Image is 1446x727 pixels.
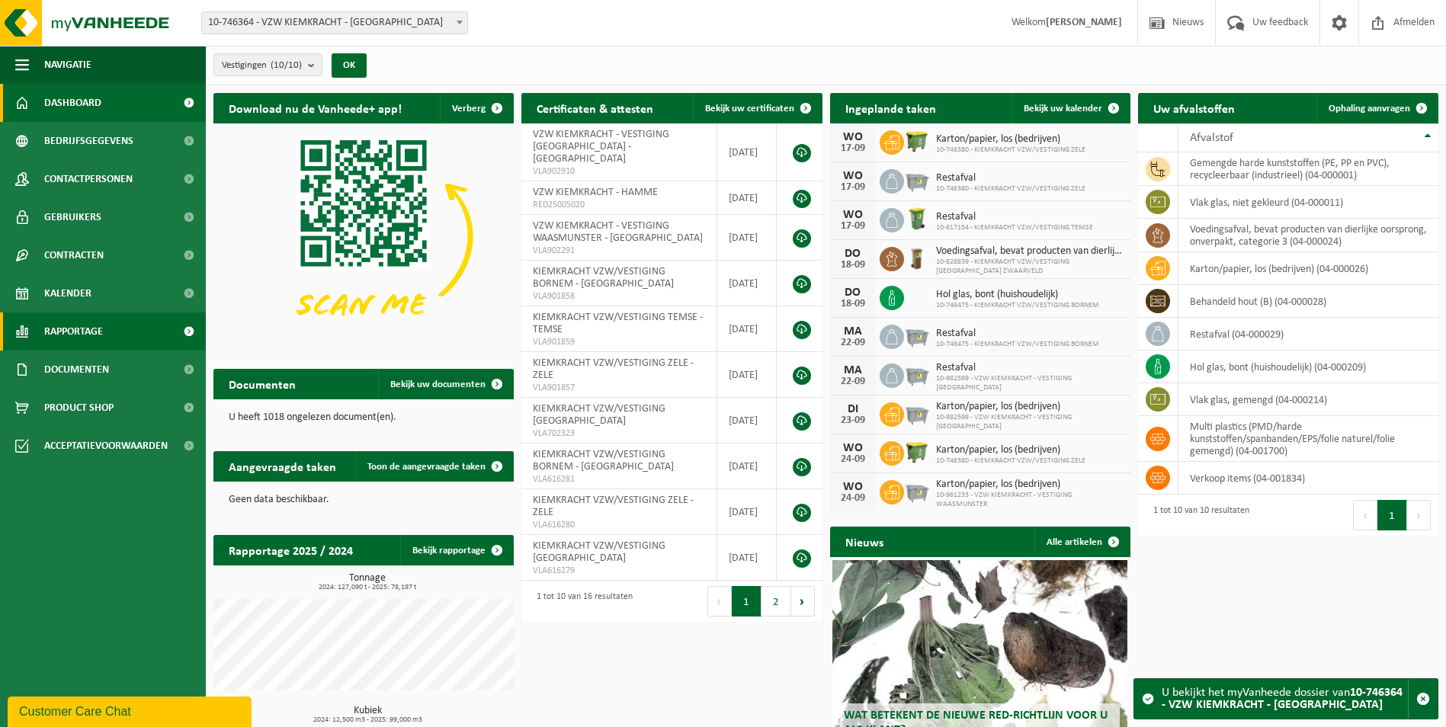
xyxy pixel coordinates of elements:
h2: Documenten [213,369,311,399]
span: 10-982599 - VZW KIEMKRACHT - VESTIGING [GEOGRAPHIC_DATA] [936,374,1123,392]
span: Restafval [936,328,1099,340]
img: WB-2500-GAL-GY-04 [904,167,930,193]
span: VLA901857 [533,382,704,394]
img: WB-2500-GAL-GY-01 [904,361,930,387]
button: 1 [1377,500,1407,530]
span: Bekijk uw documenten [390,380,486,389]
td: [DATE] [717,215,778,261]
div: WO [838,442,868,454]
span: Navigatie [44,46,91,84]
td: karton/papier, los (bedrijven) (04-000026) [1178,252,1438,285]
div: 23-09 [838,415,868,426]
div: DI [838,403,868,415]
div: 18-09 [838,260,868,271]
span: 10-746475 - KIEMKRACHT VZW/VESTIGING BORNEM [936,340,1099,349]
span: Ophaling aanvragen [1329,104,1410,114]
td: [DATE] [717,444,778,489]
img: WB-2500-GAL-GY-04 [904,322,930,348]
span: VLA902291 [533,245,704,257]
div: 17-09 [838,143,868,154]
span: Afvalstof [1190,132,1233,144]
span: 10-961233 - VZW KIEMKRACHT - VESTIGING WAASMUNSTER [936,491,1123,509]
a: Bekijk uw certificaten [693,93,821,123]
span: Bedrijfsgegevens [44,122,133,160]
span: 10-746364 - VZW KIEMKRACHT - HAMME [201,11,468,34]
td: voedingsafval, bevat producten van dierlijke oorsprong, onverpakt, categorie 3 (04-000024) [1178,219,1438,252]
strong: 10-746364 - VZW KIEMKRACHT - [GEOGRAPHIC_DATA] [1162,687,1403,711]
span: 10-746475 - KIEMKRACHT VZW/VESTIGING BORNEM [936,301,1099,310]
td: [DATE] [717,489,778,535]
span: Restafval [936,211,1093,223]
td: vlak glas, gemengd (04-000214) [1178,383,1438,416]
span: Bekijk uw kalender [1024,104,1102,114]
a: Ophaling aanvragen [1316,93,1437,123]
h3: Kubiek [221,706,514,724]
strong: [PERSON_NAME] [1046,17,1122,28]
span: KIEMKRACHT VZW/VESTIGING [GEOGRAPHIC_DATA] [533,540,665,564]
h2: Uw afvalstoffen [1138,93,1250,123]
a: Toon de aangevraagde taken [355,451,512,482]
h2: Rapportage 2025 / 2024 [213,535,368,565]
div: MA [838,325,868,338]
span: Dashboard [44,84,101,122]
span: 10-982599 - VZW KIEMKRACHT - VESTIGING [GEOGRAPHIC_DATA] [936,413,1123,431]
td: [DATE] [717,352,778,398]
div: 1 tot 10 van 10 resultaten [1146,498,1249,532]
button: 1 [732,586,761,617]
span: Vestigingen [222,54,302,77]
h2: Nieuws [830,527,899,556]
iframe: chat widget [8,693,255,727]
a: Bekijk uw documenten [378,369,512,399]
span: Product Shop [44,389,114,427]
h2: Certificaten & attesten [521,93,668,123]
span: KIEMKRACHT VZW/VESTIGING [GEOGRAPHIC_DATA] [533,403,665,427]
td: [DATE] [717,261,778,306]
div: 24-09 [838,454,868,465]
h2: Download nu de Vanheede+ app! [213,93,417,123]
span: VLA901859 [533,336,704,348]
span: VLA702323 [533,428,704,440]
span: KIEMKRACHT VZW/VESTIGING BORNEM - [GEOGRAPHIC_DATA] [533,449,674,472]
span: VZW KIEMKRACHT - VESTIGING [GEOGRAPHIC_DATA] - [GEOGRAPHIC_DATA] [533,129,669,165]
img: Download de VHEPlus App [213,123,514,349]
td: vlak glas, niet gekleurd (04-000011) [1178,186,1438,219]
button: Previous [707,586,732,617]
h2: Aangevraagde taken [213,451,351,481]
span: KIEMKRACHT VZW/VESTIGING BORNEM - [GEOGRAPHIC_DATA] [533,266,674,290]
span: 2024: 127,090 t - 2025: 78,197 t [221,584,514,591]
span: Rapportage [44,312,103,351]
div: WO [838,170,868,182]
span: Documenten [44,351,109,389]
a: Alle artikelen [1034,527,1129,557]
img: WB-0140-HPE-BN-01 [904,245,930,271]
span: VZW KIEMKRACHT - HAMME [533,187,658,198]
span: Restafval [936,362,1123,374]
count: (10/10) [271,60,302,70]
td: hol glas, bont (huishoudelijk) (04-000209) [1178,351,1438,383]
td: [DATE] [717,123,778,181]
span: Hol glas, bont (huishoudelijk) [936,289,1099,301]
p: U heeft 1018 ongelezen document(en). [229,412,499,423]
td: [DATE] [717,535,778,581]
div: 22-09 [838,338,868,348]
span: Karton/papier, los (bedrijven) [936,401,1123,413]
img: WB-2500-GAL-GY-01 [904,400,930,426]
td: multi plastics (PMD/harde kunststoffen/spanbanden/EPS/folie naturel/folie gemengd) (04-001700) [1178,416,1438,462]
span: Verberg [452,104,486,114]
div: 1 tot 10 van 16 resultaten [529,584,633,618]
span: Toon de aangevraagde taken [367,462,486,472]
span: VLA902910 [533,165,704,178]
button: Next [791,586,815,617]
div: WO [838,131,868,143]
div: U bekijkt het myVanheede dossier van [1162,679,1408,719]
td: [DATE] [717,306,778,352]
td: verkoop items (04-001834) [1178,462,1438,495]
span: VLA901858 [533,290,704,303]
img: WB-0240-HPE-GN-50 [904,206,930,232]
span: 10-746380 - KIEMKRACHT VZW/VESTIGING ZELE [936,184,1085,194]
span: Karton/papier, los (bedrijven) [936,479,1123,491]
img: WB-1100-HPE-GN-50 [904,439,930,465]
span: RED25005020 [533,199,704,211]
span: 10-828839 - KIEMKRACHT VZW/VESTIGING [GEOGRAPHIC_DATA] ZWAARVELD [936,258,1123,276]
td: gemengde harde kunststoffen (PE, PP en PVC), recycleerbaar (industrieel) (04-000001) [1178,152,1438,186]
